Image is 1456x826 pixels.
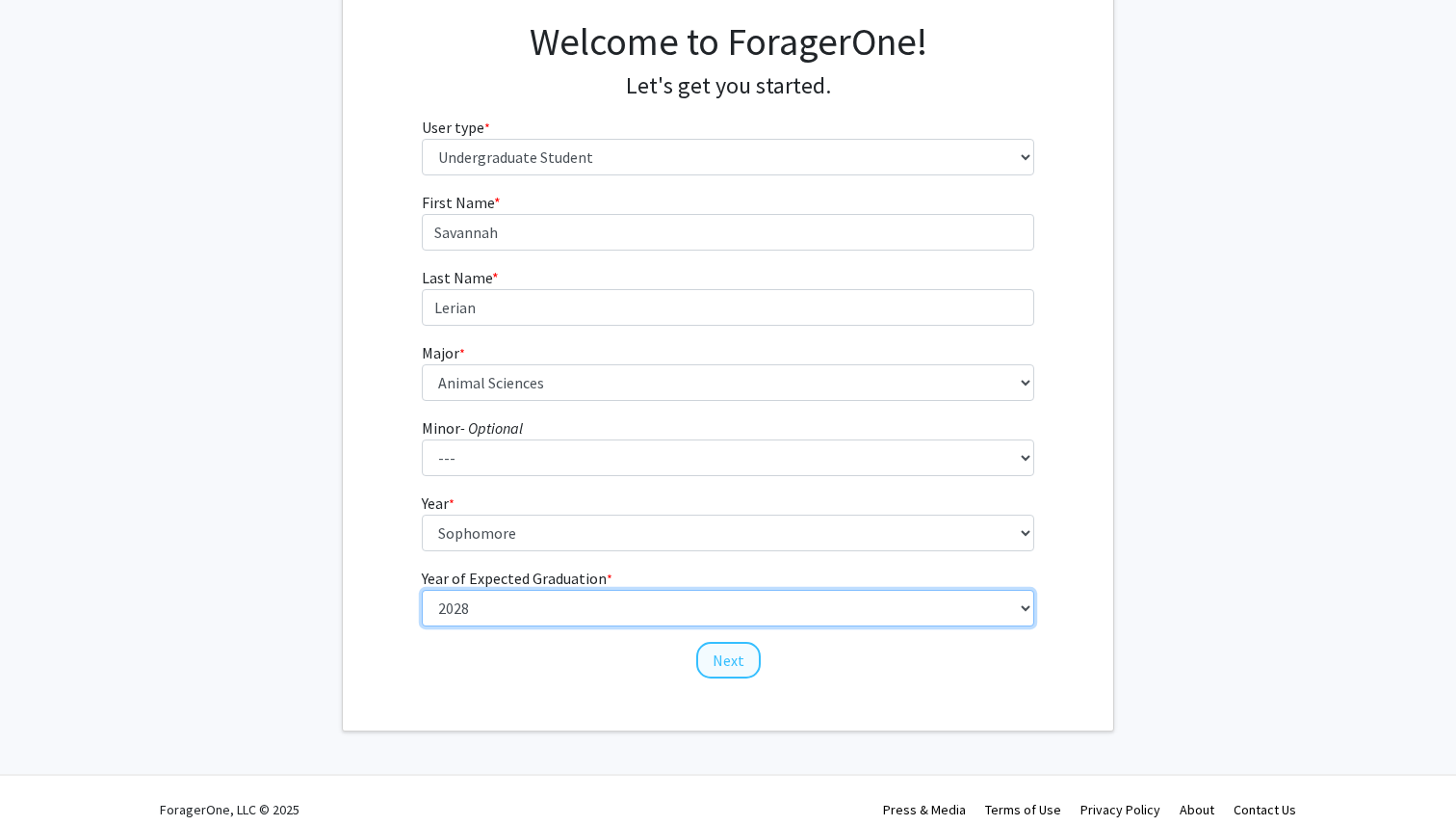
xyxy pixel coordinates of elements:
label: User type [422,116,490,139]
a: Privacy Policy [1080,801,1160,818]
h4: Let's get you started. [422,72,1035,100]
label: Major [422,341,465,364]
a: About [1180,801,1214,818]
a: Press & Media [883,801,966,818]
i: - Optional [460,418,523,438]
label: Year of Expected Graduation [422,567,612,590]
iframe: Chat [14,739,82,812]
button: Next [696,642,761,679]
label: Year [422,492,455,515]
span: First Name [422,193,494,212]
label: Minor [422,416,523,440]
span: Last Name [422,268,492,287]
a: Terms of Use [985,801,1061,818]
a: Contact Us [1234,801,1296,818]
h1: Welcome to ForagerOne! [422,18,1035,65]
